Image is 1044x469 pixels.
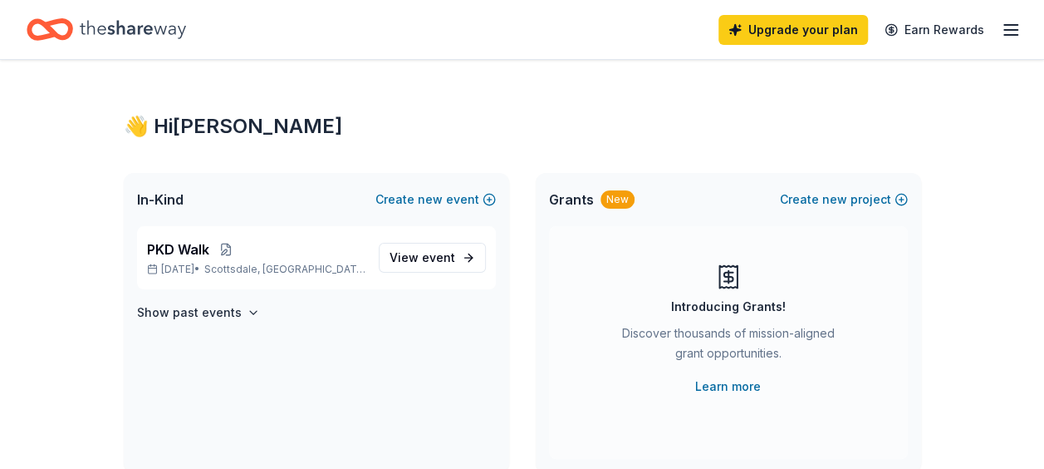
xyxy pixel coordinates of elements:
[822,190,847,210] span: new
[375,190,496,210] button: Createnewevent
[137,303,260,323] button: Show past events
[615,323,841,370] div: Discover thousands of mission-aligned grant opportunities.
[718,15,868,45] a: Upgrade your plan
[418,190,443,210] span: new
[780,190,908,210] button: Createnewproject
[671,297,786,317] div: Introducing Grants!
[147,239,209,259] span: PKD Walk
[203,263,365,276] span: Scottsdale, [GEOGRAPHIC_DATA]
[600,190,635,209] div: New
[27,10,186,49] a: Home
[695,377,761,397] a: Learn more
[549,190,594,210] span: Grants
[137,303,242,323] h4: Show past events
[147,263,365,276] p: [DATE] •
[422,250,455,264] span: event
[875,15,994,45] a: Earn Rewards
[124,113,921,140] div: 👋 Hi [PERSON_NAME]
[379,243,486,273] a: View event
[137,190,184,210] span: In-Kind
[390,248,455,268] span: View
